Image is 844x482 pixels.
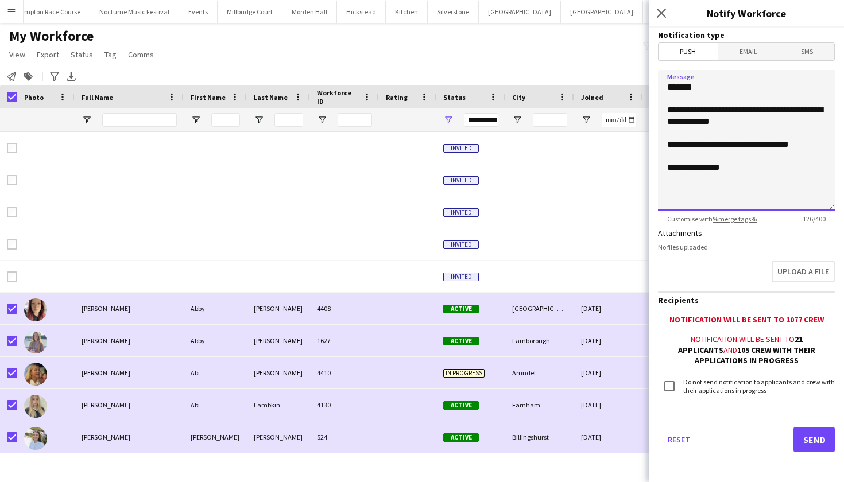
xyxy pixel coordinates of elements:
div: Arundel [505,357,574,388]
span: Tag [104,49,117,60]
a: Comms [123,47,158,62]
div: 606 days [643,325,712,356]
input: Last Name Filter Input [274,113,303,127]
button: Open Filter Menu [317,115,327,125]
span: Invited [443,208,479,217]
button: Morden Hall [282,1,337,23]
span: [PERSON_NAME] [82,433,130,441]
a: Tag [100,47,121,62]
input: First Name Filter Input [211,113,240,127]
img: Abby Kennedy [24,298,47,321]
div: Billingshurst [505,421,574,453]
span: Invited [443,273,479,281]
button: [GEOGRAPHIC_DATA] [561,1,643,23]
span: Active [443,433,479,442]
span: Status [71,49,93,60]
input: Row Selection is disabled for this row (unchecked) [7,239,17,250]
button: Open Filter Menu [512,115,522,125]
span: SMS [779,43,834,60]
button: Open Filter Menu [254,115,264,125]
app-action-btn: Advanced filters [48,69,61,83]
span: Invited [443,144,479,153]
span: Status [443,93,466,102]
div: Notification will be sent to 1077 crew [658,314,835,325]
div: [DATE] [574,389,643,421]
div: 52 days [643,293,712,324]
app-action-btn: Add to tag [21,69,35,83]
h3: Recipients [658,295,835,305]
span: Invited [443,240,479,249]
div: [DATE] [574,357,643,388]
div: [DATE] [574,293,643,324]
div: 524 [310,421,379,453]
input: Joined Filter Input [602,113,636,127]
button: Events [179,1,218,23]
b: 21 applicants [678,334,803,355]
div: Abby [184,293,247,324]
div: [DATE] [574,325,643,356]
div: Farnborough [505,325,574,356]
img: Abi Lambkin [24,395,47,418]
button: Upload a file [772,261,835,282]
div: [PERSON_NAME] [247,325,310,356]
div: No files uploaded. [658,243,835,251]
img: Abby McEwen [24,331,47,353]
button: Plumpton Race Course [6,1,90,23]
div: Farnham [505,389,574,421]
a: View [5,47,30,62]
a: Status [66,47,98,62]
button: Silverstone [428,1,479,23]
span: [PERSON_NAME] [82,304,130,313]
input: Workforce ID Filter Input [338,113,372,127]
h3: Notify Workforce [649,6,844,21]
button: Open Filter Menu [82,115,92,125]
b: 105 crew with their applications in progress [695,345,815,366]
div: 1627 [310,325,379,356]
div: [PERSON_NAME] [247,357,310,388]
div: Abi [184,389,247,421]
span: Invited [443,176,479,185]
span: Active [443,337,479,345]
span: Active [443,401,479,410]
label: Do not send notification to applicants and crew with their applications in progress [681,378,835,395]
input: Row Selection is disabled for this row (unchecked) [7,175,17,185]
button: Open Filter Menu [191,115,201,125]
span: Active [443,305,479,313]
img: Abi Hollingsworth [24,363,47,386]
div: Abi [184,357,247,388]
span: [PERSON_NAME] [82,368,130,377]
span: City [512,93,525,102]
div: Abby [184,325,247,356]
button: Hickstead [337,1,386,23]
span: [PERSON_NAME] [82,401,130,409]
div: 478 days [643,421,712,453]
button: [GEOGRAPHIC_DATA] [479,1,561,23]
span: View [9,49,25,60]
div: 4408 [310,293,379,324]
input: City Filter Input [533,113,567,127]
img: Abigail Lebus [24,427,47,450]
span: First Name [191,93,226,102]
span: Rating [386,93,408,102]
div: Notification will be sent to and [658,334,835,366]
div: 4130 [310,389,379,421]
a: Export [32,47,64,62]
app-action-btn: Export XLSX [64,69,78,83]
span: In progress [443,369,485,378]
span: Push [659,43,718,60]
div: [PERSON_NAME] [247,293,310,324]
input: Full Name Filter Input [102,113,177,127]
span: Email [718,43,779,60]
input: Row Selection is disabled for this row (unchecked) [7,143,17,153]
span: Workforce ID [317,88,358,106]
button: Kitchen [386,1,428,23]
div: 4410 [310,357,379,388]
input: Row Selection is disabled for this row (unchecked) [7,271,17,282]
div: [PERSON_NAME] [184,421,247,453]
span: Comms [128,49,154,60]
span: 126 / 400 [793,215,835,223]
span: My Workforce [9,28,94,45]
div: [GEOGRAPHIC_DATA] [505,293,574,324]
a: %merge tags% [713,215,757,223]
div: Lambkin [247,389,310,421]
